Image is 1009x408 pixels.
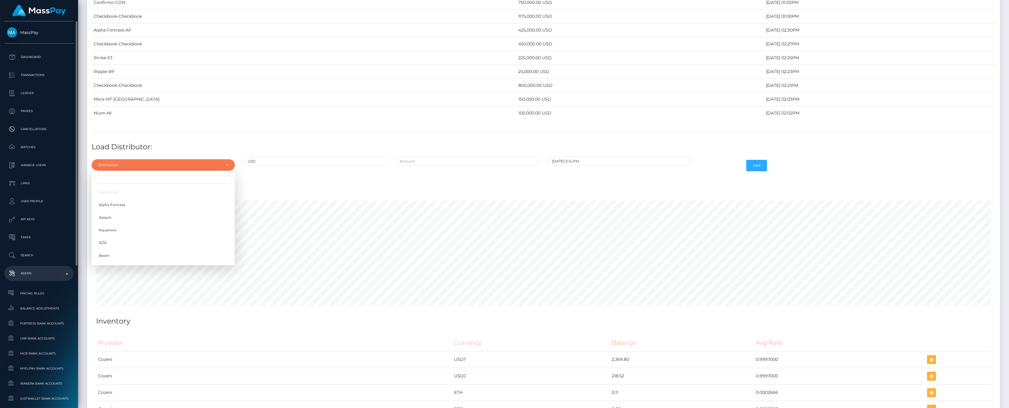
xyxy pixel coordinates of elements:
td: More MT-[GEOGRAPHIC_DATA] [92,93,516,106]
p: Transactions [7,71,71,80]
a: Search [5,248,74,263]
td: Cozeni [96,368,452,384]
span: Ibanera Bank Accounts [7,380,71,387]
td: 0.9997000 [754,368,925,384]
td: ETH [452,384,610,401]
td: Cozeni [96,384,452,401]
td: 800,000.00 USD [516,79,764,93]
th: Provider [96,335,452,351]
a: Taxes [5,230,74,245]
td: USDT [452,351,610,368]
a: Cancellations [5,122,74,137]
a: MCB Bank Accounts [5,347,74,360]
td: [DATE] 02:21PM [764,79,995,93]
td: Nium-NI [92,106,516,120]
span: AZA [99,240,107,246]
span: Fortress Bank Accounts [7,320,71,327]
p: Batches [7,143,71,152]
input: Currency [244,157,387,166]
h4: Inventory [96,316,991,327]
span: Balance Adjustments [7,305,71,312]
th: Currency [452,335,610,351]
p: Ledger [7,89,71,98]
th: Avg Rate [754,335,925,351]
div: Distributor [98,163,221,167]
p: Cancellations [7,125,71,134]
img: MassPay Logo [12,5,66,17]
p: Payees [7,107,71,116]
p: Taxes [7,233,71,242]
td: 100,000.00 USD [516,106,764,120]
a: Manage Users [5,158,74,173]
td: 450,000.00 USD [516,37,764,51]
td: Checkbook-Checkbook [92,79,516,93]
p: Admin [7,269,71,278]
span: CRB Bank Accounts [7,335,71,342]
img: MassPay [7,27,17,38]
td: 0.11 [610,384,754,401]
a: MyEUPay Bank Accounts [5,362,74,375]
p: Search [7,251,71,260]
a: Ledger [5,86,74,101]
h4: Load Distributor: [92,142,995,152]
a: Fortress Bank Accounts [5,317,74,330]
p: User Profile [7,197,71,206]
td: 25,000.00 USD [516,65,764,79]
h4: Monthly volume [96,182,991,192]
td: [DATE] 02:25PM [764,51,995,65]
td: [DATE] 02:03PM [764,93,995,106]
td: [DATE] 02:30PM [764,23,995,37]
a: JustWallet Bank Accounts [5,392,74,405]
td: 2,369.80 [610,351,754,368]
td: Ripple-RP [92,65,516,79]
td: [DATE] 02:27PM [764,37,995,51]
td: 0.9997000 [754,351,925,368]
span: JustWallet Bank Accounts [7,395,71,402]
p: API Keys [7,215,71,224]
input: Search [94,175,232,184]
td: [DATE] 02:23PM [764,65,995,79]
th: Balance [610,335,754,351]
input: Amount [396,157,539,166]
td: 975,000.00 USD [516,10,764,23]
p: Dashboard [7,53,71,62]
td: [DATE] 02:02PM [764,106,995,120]
span: MCB Bank Accounts [7,350,71,357]
a: Dashboard [5,50,74,65]
a: API Keys [5,212,74,227]
td: USDC [452,368,610,384]
span: Aquanow [99,228,117,233]
span: MassPay [5,30,74,35]
a: Transactions [5,68,74,83]
a: User Profile [5,194,74,209]
span: Pricing Rules [7,290,71,297]
a: CRB Bank Accounts [5,332,74,345]
span: Beam [99,253,110,258]
span: Alpha Fortress [99,202,125,208]
td: 0.0002666 [754,384,925,401]
td: Checkbook-Checkbook [92,37,516,51]
td: Checkbook-Checkbook [92,10,516,23]
span: Apaylo [99,215,111,220]
td: 425,000.00 USD [516,23,764,37]
p: Manage Users [7,161,71,170]
a: Batches [5,140,74,155]
a: Links [5,176,74,191]
td: [DATE] 01:00PM [764,10,995,23]
td: 218.52 [610,368,754,384]
button: Add [746,160,767,171]
span: MyEUPay Bank Accounts [7,365,71,372]
button: Distributor [92,159,235,171]
a: Balance Adjustments [5,302,74,315]
a: Admin [5,266,74,281]
a: Ibanera Bank Accounts [5,377,74,390]
td: Cozeni [96,351,452,368]
td: 225,000.00 USD [516,51,764,65]
a: Pricing Rules [5,287,74,300]
p: Links [7,179,71,188]
td: Alpha Fortress-AF [92,23,516,37]
a: Payees [5,104,74,119]
td: Strike-ST [92,51,516,65]
td: 150,000.00 USD [516,93,764,106]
